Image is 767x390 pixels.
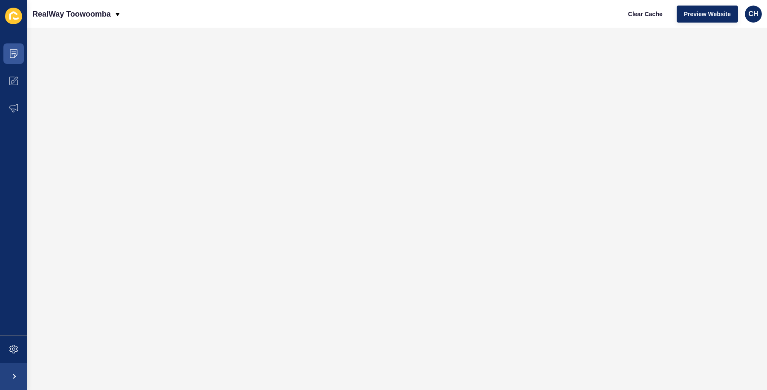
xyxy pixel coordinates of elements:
button: Preview Website [677,6,738,23]
iframe: To enrich screen reader interactions, please activate Accessibility in Grammarly extension settings [27,28,767,390]
p: RealWay Toowoomba [32,3,111,25]
span: CH [748,10,758,18]
span: Preview Website [684,10,731,18]
button: Clear Cache [621,6,670,23]
span: Clear Cache [628,10,663,18]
